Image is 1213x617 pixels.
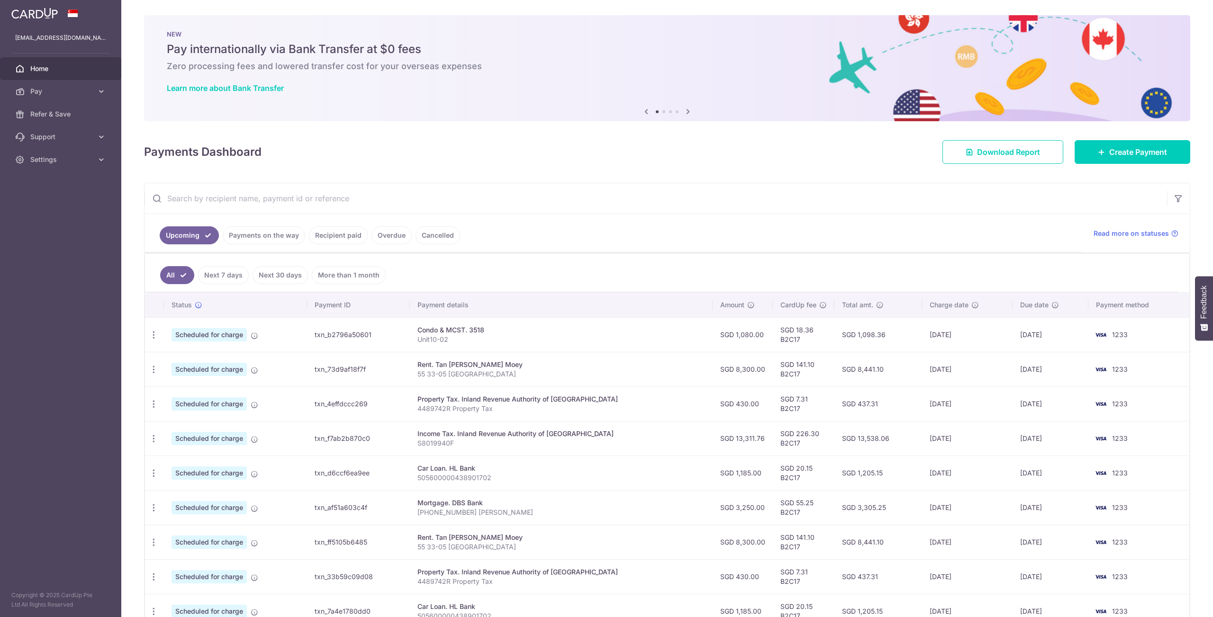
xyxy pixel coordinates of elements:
span: Scheduled for charge [172,501,247,514]
td: [DATE] [1013,352,1088,386]
td: SGD 7.31 B2C17 [773,386,834,421]
div: Property Tax. Inland Revenue Authority of [GEOGRAPHIC_DATA] [417,567,705,577]
img: Bank Card [1091,329,1110,340]
span: Total amt. [842,300,873,310]
a: Cancelled [416,226,460,244]
span: Refer & Save [30,109,93,119]
td: txn_4effdccc269 [307,386,410,421]
img: CardUp [11,8,58,19]
td: [DATE] [922,525,1013,559]
a: Next 7 days [198,266,249,284]
div: Property Tax. Inland Revenue Authority of [GEOGRAPHIC_DATA] [417,394,705,404]
img: Bank Card [1091,537,1110,548]
td: txn_ff5105b6485 [307,525,410,559]
img: Bank Card [1091,433,1110,444]
span: CardUp fee [780,300,816,310]
td: SGD 226.30 B2C17 [773,421,834,456]
td: [DATE] [1013,456,1088,490]
td: SGD 437.31 [834,559,922,594]
td: txn_af51a603c4f [307,490,410,525]
span: 1233 [1112,331,1128,339]
td: SGD 1,185.00 [713,456,773,490]
span: Scheduled for charge [172,570,247,583]
p: 55 33-05 [GEOGRAPHIC_DATA] [417,542,705,552]
div: Rent. Tan [PERSON_NAME] Moey [417,533,705,542]
p: 55 33-05 [GEOGRAPHIC_DATA] [417,369,705,379]
span: Due date [1020,300,1049,310]
span: Scheduled for charge [172,363,247,376]
button: Feedback - Show survey [1195,276,1213,340]
span: Charge date [930,300,969,310]
span: Feedback [1200,286,1208,319]
td: SGD 1,080.00 [713,317,773,352]
td: txn_d6ccf6ea9ee [307,456,410,490]
p: [EMAIL_ADDRESS][DOMAIN_NAME] [15,33,106,43]
td: SGD 13,538.06 [834,421,922,456]
td: SGD 1,098.36 [834,317,922,352]
td: SGD 8,441.10 [834,352,922,386]
a: Download Report [942,140,1063,164]
a: Upcoming [160,226,219,244]
td: SGD 7.31 B2C17 [773,559,834,594]
td: [DATE] [1013,317,1088,352]
a: Create Payment [1075,140,1190,164]
td: SGD 8,300.00 [713,352,773,386]
span: Status [172,300,192,310]
img: Bank Card [1091,502,1110,513]
img: Bank Card [1091,398,1110,410]
td: txn_b2796a50601 [307,317,410,352]
img: Bank Card [1091,467,1110,479]
span: Scheduled for charge [172,466,247,480]
td: txn_f7ab2b870c0 [307,421,410,456]
span: Pay [30,87,93,96]
td: [DATE] [1013,386,1088,421]
td: [DATE] [922,352,1013,386]
th: Payment method [1088,293,1189,317]
span: 1233 [1112,469,1128,477]
div: Income Tax. Inland Revenue Authority of [GEOGRAPHIC_DATA] [417,429,705,438]
a: Payments on the way [223,226,305,244]
td: txn_33b59c09d08 [307,559,410,594]
td: SGD 3,305.25 [834,490,922,525]
td: txn_73d9af18f7f [307,352,410,386]
span: 1233 [1112,400,1128,408]
span: 1233 [1112,607,1128,615]
th: Payment ID [307,293,410,317]
td: SGD 13,311.76 [713,421,773,456]
span: Scheduled for charge [172,536,247,549]
p: 4489742R Property Tax [417,404,705,413]
span: Support [30,132,93,142]
a: Recipient paid [309,226,368,244]
td: [DATE] [922,559,1013,594]
img: Bank Card [1091,364,1110,375]
td: SGD 55.25 B2C17 [773,490,834,525]
th: Payment details [410,293,712,317]
td: [DATE] [1013,559,1088,594]
span: Scheduled for charge [172,432,247,445]
span: 1233 [1112,538,1128,546]
div: Car Loan. HL Bank [417,602,705,611]
td: SGD 18.36 B2C17 [773,317,834,352]
p: Unit10-02 [417,335,705,344]
img: Bank Card [1091,571,1110,582]
a: More than 1 month [312,266,386,284]
td: SGD 1,205.15 [834,456,922,490]
span: Home [30,64,93,73]
span: 1233 [1112,365,1128,373]
td: [DATE] [922,421,1013,456]
img: Bank Card [1091,606,1110,617]
td: SGD 8,441.10 [834,525,922,559]
td: [DATE] [922,317,1013,352]
td: SGD 20.15 B2C17 [773,456,834,490]
h5: Pay internationally via Bank Transfer at $0 fees [167,42,1168,57]
span: Scheduled for charge [172,328,247,341]
td: [DATE] [922,490,1013,525]
p: NEW [167,30,1168,38]
img: Bank transfer banner [144,15,1190,121]
td: SGD 430.00 [713,559,773,594]
div: Mortgage. DBS Bank [417,498,705,508]
td: SGD 430.00 [713,386,773,421]
a: Learn more about Bank Transfer [167,83,284,93]
span: Amount [720,300,744,310]
span: Read more on statuses [1094,229,1169,238]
